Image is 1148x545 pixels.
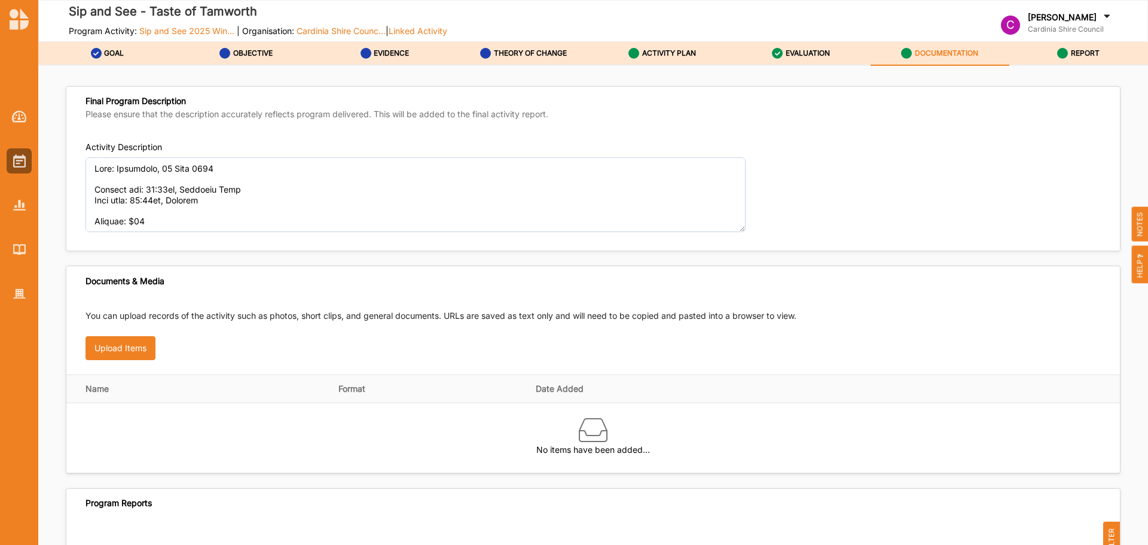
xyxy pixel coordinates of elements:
[69,26,447,36] label: Program Activity: | Organisation: |
[297,26,386,36] span: Cardinia Shire Counc...
[13,154,26,168] img: Activities
[139,26,234,36] span: Sip and See 2025 Win...
[10,8,29,30] img: logo
[86,276,164,287] div: Documents & Media
[1071,48,1100,58] label: REPORT
[7,237,32,262] a: Library
[1001,16,1020,35] div: C
[13,244,26,254] img: Library
[642,48,696,58] label: ACTIVITY PLAN
[13,200,26,210] img: Reports
[786,48,830,58] label: EVALUATION
[374,48,409,58] label: EVIDENCE
[104,48,124,58] label: GOAL
[233,48,273,58] label: OBJECTIVE
[86,96,548,121] div: Final Program Description
[86,157,746,232] textarea: Lore: Ipsumdolo, 05 Sita 0694 Consect adi: 31:33el, Seddoeiu Temp Inci utla: 85:44et, Dolorem Ali...
[69,2,447,22] label: Sip and See - Taste of Tamworth
[389,26,447,36] span: Linked Activity
[7,281,32,306] a: Organisation
[86,141,162,153] div: Activity Description
[915,48,978,58] label: DOCUMENTATION
[494,48,567,58] label: THEORY OF CHANGE
[7,193,32,218] a: Reports
[7,104,32,129] a: Dashboard
[579,416,607,444] img: box
[86,310,1101,322] p: You can upload records of the activity such as photos, short clips, and general documents. URLs a...
[527,375,725,403] th: Date Added
[13,289,26,299] img: Organisation
[7,148,32,173] a: Activities
[86,109,548,120] label: Please ensure that the description accurately reflects program delivered. This will be added to t...
[86,498,152,509] label: Program Reports
[86,336,155,360] button: Upload Items
[1028,12,1097,23] label: [PERSON_NAME]
[330,375,527,403] th: Format
[1028,25,1113,34] label: Cardinia Shire Council
[12,111,27,123] img: Dashboard
[66,375,330,403] th: Name
[536,444,650,455] label: No items have been added…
